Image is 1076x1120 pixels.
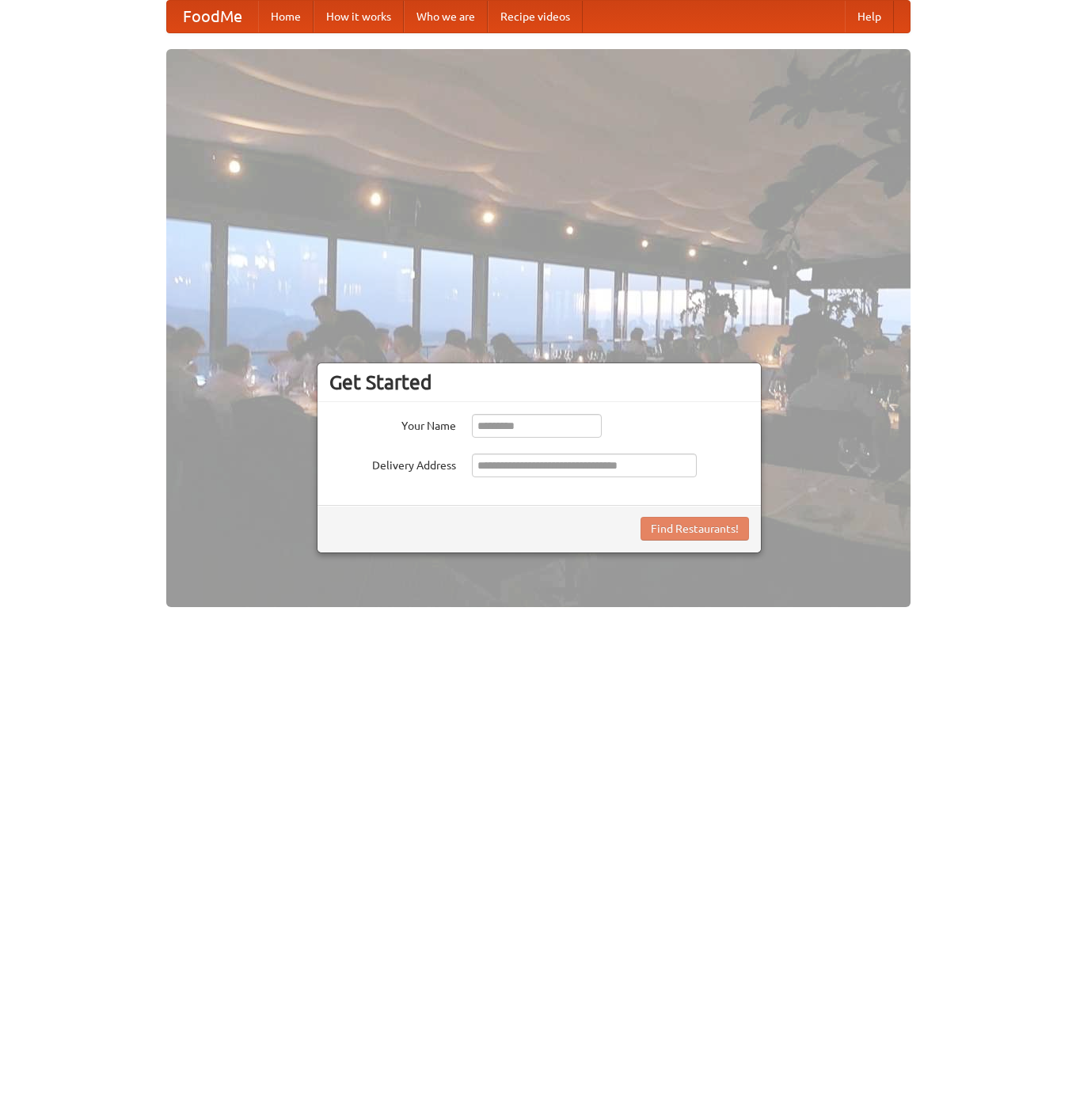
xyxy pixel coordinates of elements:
[488,1,583,32] a: Recipe videos
[167,1,258,32] a: FoodMe
[329,454,456,473] label: Delivery Address
[404,1,488,32] a: Who we are
[641,517,749,541] button: Find Restaurants!
[329,370,749,394] h3: Get Started
[314,1,404,32] a: How it works
[329,414,456,434] label: Your Name
[845,1,894,32] a: Help
[258,1,314,32] a: Home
